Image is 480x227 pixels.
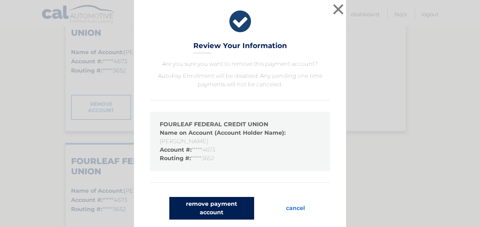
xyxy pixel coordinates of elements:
h3: Review Your Information [193,41,287,54]
strong: Name on Account (Account Holder Name): [160,129,286,136]
strong: Routing #: [160,155,191,162]
p: AutoPay Enrollment will be disabled. Any pending one time payments will not be canceled. [150,72,330,89]
li: [PERSON_NAME] [160,129,320,146]
button: × [331,2,345,16]
strong: FOURLEAF FEDERAL CREDIT UNION [160,121,268,128]
strong: Account #: [160,146,192,153]
button: cancel [280,197,311,220]
button: remove payment account [169,197,254,220]
p: Are you sure you want to remove this payment account? [150,60,330,68]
